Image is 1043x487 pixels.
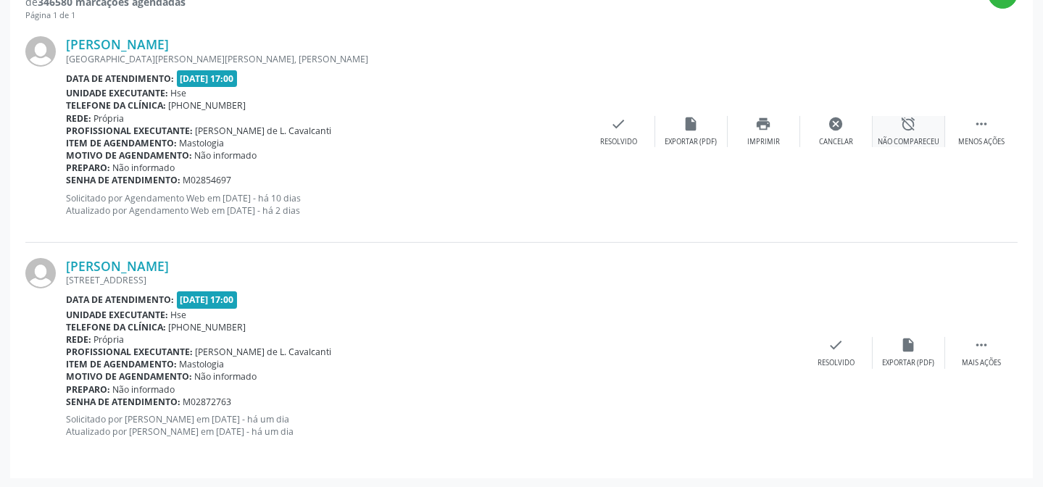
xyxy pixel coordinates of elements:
a: [PERSON_NAME] [66,258,169,274]
span: [PERSON_NAME] de L. Cavalcanti [196,125,332,137]
b: Data de atendimento: [66,294,174,306]
span: M02872763 [183,396,232,408]
a: [PERSON_NAME] [66,36,169,52]
span: Própria [94,333,125,346]
span: M02854697 [183,174,232,186]
div: Não compareceu [878,137,939,147]
span: Hse [171,87,187,99]
b: Preparo: [66,162,110,174]
i: insert_drive_file [901,337,917,353]
b: Rede: [66,112,91,125]
div: Exportar (PDF) [883,358,935,368]
div: Imprimir [747,137,780,147]
span: [PERSON_NAME] de L. Cavalcanti [196,346,332,358]
b: Senha de atendimento: [66,174,180,186]
span: [PHONE_NUMBER] [169,99,246,112]
span: Não informado [113,383,175,396]
div: Resolvido [818,358,855,368]
i: insert_drive_file [683,116,699,132]
span: Mastologia [180,358,225,370]
div: [STREET_ADDRESS] [66,274,800,286]
span: [DATE] 17:00 [177,291,238,308]
span: Hse [171,309,187,321]
span: [DATE] 17:00 [177,70,238,87]
span: [PHONE_NUMBER] [169,321,246,333]
span: Própria [94,112,125,125]
b: Profissional executante: [66,125,193,137]
i:  [973,337,989,353]
div: [GEOGRAPHIC_DATA][PERSON_NAME][PERSON_NAME], [PERSON_NAME] [66,53,583,65]
div: Exportar (PDF) [665,137,718,147]
i: print [756,116,772,132]
div: Menos ações [958,137,1005,147]
b: Preparo: [66,383,110,396]
span: Não informado [195,370,257,383]
b: Motivo de agendamento: [66,370,192,383]
b: Telefone da clínica: [66,99,166,112]
span: Não informado [113,162,175,174]
i: check [611,116,627,132]
b: Item de agendamento: [66,137,177,149]
span: Mastologia [180,137,225,149]
div: Cancelar [819,137,853,147]
i: cancel [828,116,844,132]
div: Mais ações [962,358,1001,368]
i: check [828,337,844,353]
div: Resolvido [600,137,637,147]
b: Telefone da clínica: [66,321,166,333]
i: alarm_off [901,116,917,132]
b: Motivo de agendamento: [66,149,192,162]
b: Rede: [66,333,91,346]
b: Unidade executante: [66,309,168,321]
p: Solicitado por Agendamento Web em [DATE] - há 10 dias Atualizado por Agendamento Web em [DATE] - ... [66,192,583,217]
b: Unidade executante: [66,87,168,99]
div: Página 1 de 1 [25,9,186,22]
img: img [25,36,56,67]
b: Senha de atendimento: [66,396,180,408]
p: Solicitado por [PERSON_NAME] em [DATE] - há um dia Atualizado por [PERSON_NAME] em [DATE] - há um... [66,413,800,438]
b: Item de agendamento: [66,358,177,370]
b: Profissional executante: [66,346,193,358]
img: img [25,258,56,288]
span: Não informado [195,149,257,162]
i:  [973,116,989,132]
b: Data de atendimento: [66,72,174,85]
